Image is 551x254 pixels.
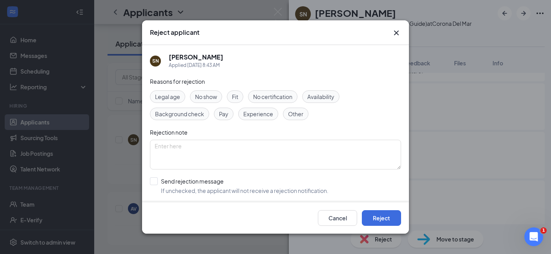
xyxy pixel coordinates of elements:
[155,110,204,118] span: Background check
[150,78,205,85] span: Reasons for rejection
[307,92,334,101] span: Availability
[253,92,292,101] span: No certification
[150,129,188,136] span: Rejection note
[195,92,217,101] span: No show
[392,28,401,38] button: Close
[524,227,543,246] iframe: Intercom live chat
[243,110,273,118] span: Experience
[540,227,547,234] span: 1
[288,110,303,118] span: Other
[318,210,357,226] button: Cancel
[232,92,238,101] span: Fit
[152,58,159,64] div: SN
[219,110,228,118] span: Pay
[362,210,401,226] button: Reject
[169,61,223,69] div: Applied [DATE] 8:43 AM
[169,53,223,61] h5: [PERSON_NAME]
[155,92,180,101] span: Legal age
[150,28,199,37] h3: Reject applicant
[392,28,401,38] svg: Cross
